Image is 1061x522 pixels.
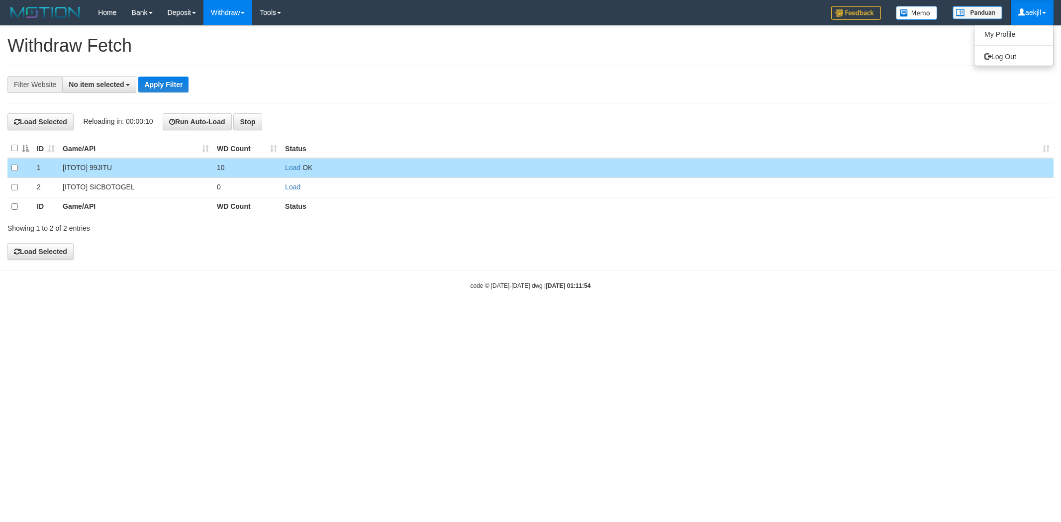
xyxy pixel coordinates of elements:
span: 0 [217,183,221,191]
img: MOTION_logo.png [7,5,83,20]
a: Load [285,183,300,191]
img: Button%20Memo.svg [896,6,938,20]
th: Status [281,197,1054,216]
th: Status: activate to sort column ascending [281,139,1054,158]
th: Game/API [59,197,213,216]
a: My Profile [974,28,1053,41]
button: Apply Filter [138,77,189,92]
button: Load Selected [7,113,74,130]
h1: Withdraw Fetch [7,36,1054,56]
td: [ITOTO] 99JITU [59,158,213,178]
button: No item selected [62,76,136,93]
td: [ITOTO] SICBOTOGEL [59,177,213,197]
img: panduan.png [953,6,1002,19]
div: Showing 1 to 2 of 2 entries [7,219,435,233]
strong: [DATE] 01:11:54 [546,282,590,289]
a: Load [285,164,300,172]
a: Log Out [974,50,1053,63]
span: No item selected [69,81,124,88]
th: WD Count [213,197,281,216]
small: code © [DATE]-[DATE] dwg | [471,282,591,289]
th: ID: activate to sort column ascending [33,139,59,158]
button: Load Selected [7,243,74,260]
th: WD Count: activate to sort column ascending [213,139,281,158]
th: ID [33,197,59,216]
button: Run Auto-Load [163,113,232,130]
td: 1 [33,158,59,178]
img: Feedback.jpg [831,6,881,20]
span: Reloading in: 00:00:10 [83,117,153,125]
div: Filter Website [7,76,62,93]
th: Game/API: activate to sort column ascending [59,139,213,158]
button: Stop [233,113,262,130]
span: OK [302,164,312,172]
span: 10 [217,164,225,172]
td: 2 [33,177,59,197]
